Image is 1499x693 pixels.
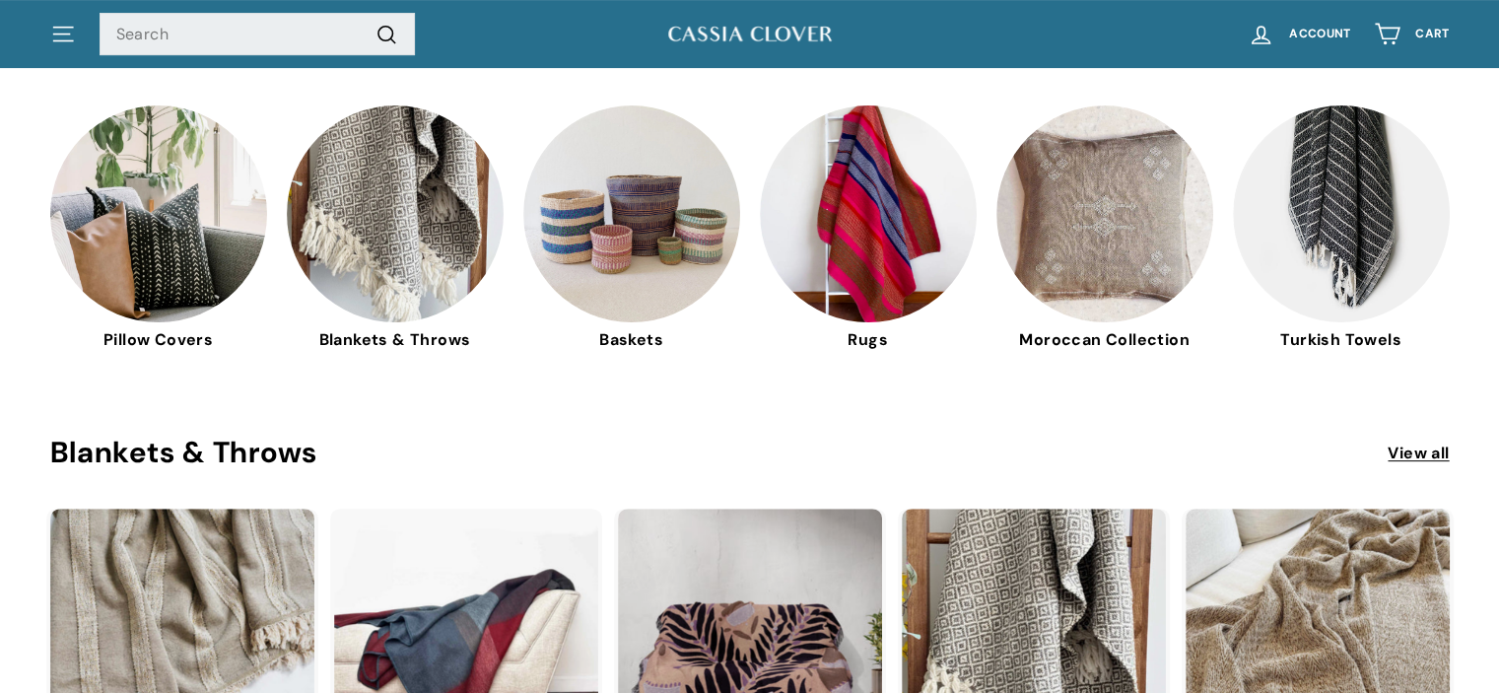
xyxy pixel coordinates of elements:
a: Pillow Covers [50,105,267,353]
a: Rugs [760,105,977,353]
input: Search [100,13,415,56]
span: Baskets [523,327,740,353]
a: Moroccan Collection [996,105,1213,353]
a: Account [1236,5,1362,63]
span: Moroccan Collection [996,327,1213,353]
span: Account [1289,28,1350,40]
span: Turkish Towels [1233,327,1450,353]
span: Rugs [760,327,977,353]
a: Blankets & Throws [287,105,504,353]
a: Cart [1362,5,1461,63]
span: Cart [1415,28,1449,40]
h2: Blankets & Throws [50,437,1389,469]
a: Turkish Towels [1233,105,1450,353]
a: Baskets [523,105,740,353]
a: View all [1388,441,1449,466]
span: Blankets & Throws [287,327,504,353]
span: Pillow Covers [50,327,267,353]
